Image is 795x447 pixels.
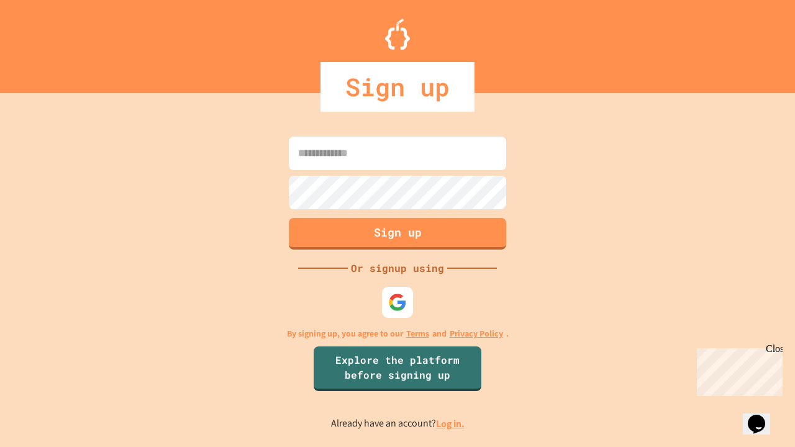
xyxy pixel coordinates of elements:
[314,346,481,391] a: Explore the platform before signing up
[450,327,503,340] a: Privacy Policy
[320,62,475,112] div: Sign up
[436,417,465,430] a: Log in.
[743,397,783,435] iframe: chat widget
[692,343,783,396] iframe: chat widget
[289,218,506,250] button: Sign up
[5,5,86,79] div: Chat with us now!Close
[287,327,509,340] p: By signing up, you agree to our and .
[385,19,410,50] img: Logo.svg
[331,416,465,431] p: Already have an account?
[388,293,407,312] img: google-icon.svg
[348,261,447,276] div: Or signup using
[406,327,429,340] a: Terms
